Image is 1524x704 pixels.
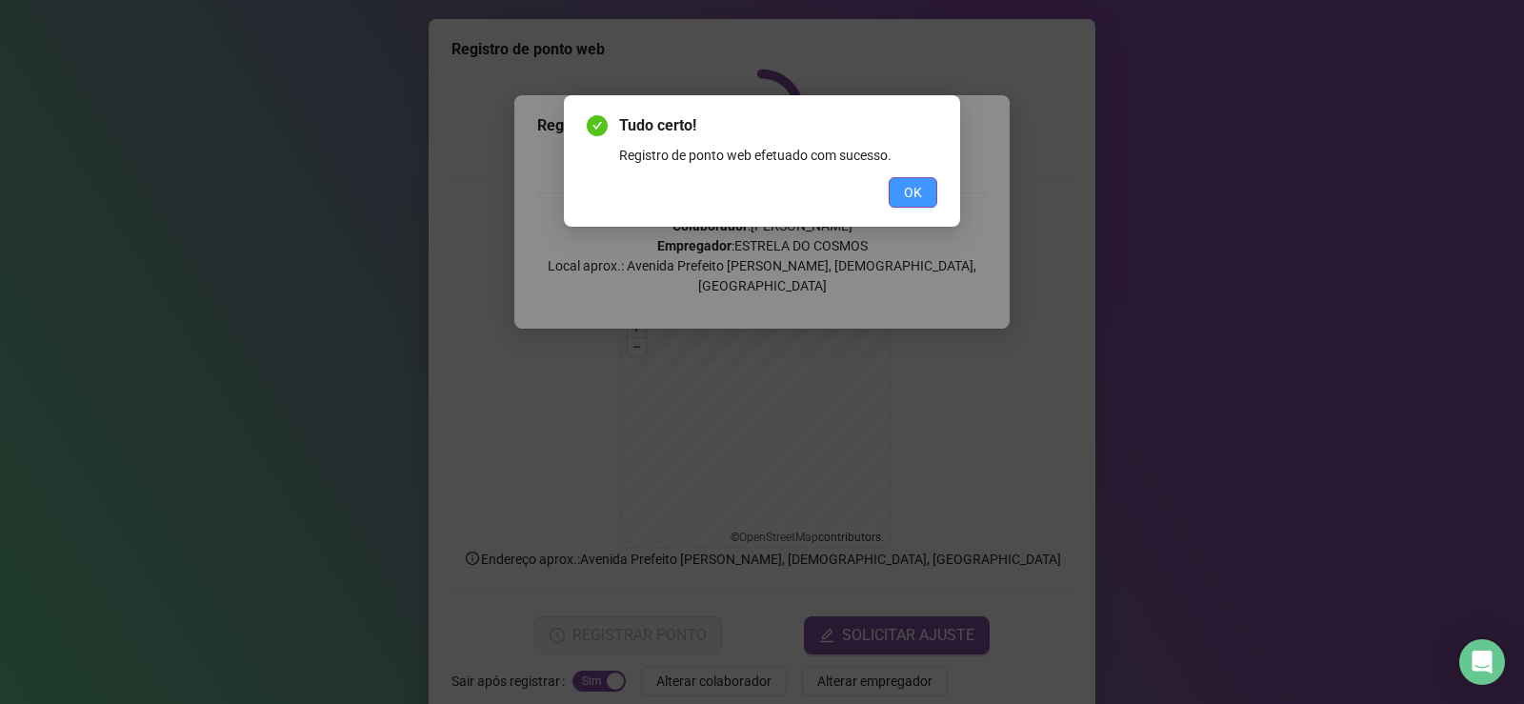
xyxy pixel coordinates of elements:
[619,145,937,166] div: Registro de ponto web efetuado com sucesso.
[904,182,922,203] span: OK
[1459,639,1505,685] div: Open Intercom Messenger
[619,114,937,137] span: Tudo certo!
[587,115,608,136] span: check-circle
[889,177,937,208] button: OK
